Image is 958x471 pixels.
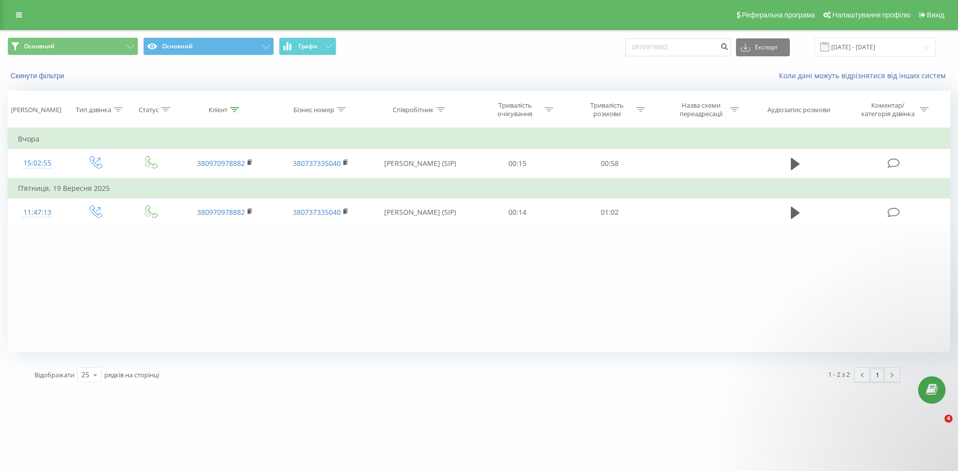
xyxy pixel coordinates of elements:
span: 4 [945,415,953,423]
iframe: Intercom live chat [924,415,948,439]
div: Статус [139,106,159,114]
span: рядків на сторінці [104,370,159,379]
div: Тип дзвінка [76,106,111,114]
div: [PERSON_NAME] [11,106,61,114]
td: 00:58 [563,149,655,178]
span: Реферальна програма [742,11,815,19]
td: 00:14 [472,198,563,227]
button: Скинути фільтри [7,71,69,80]
div: Назва схеми переадресації [674,101,727,118]
a: 380970978882 [197,207,245,217]
span: Відображати [34,370,74,379]
a: 380737335040 [293,158,341,168]
td: Вчора [8,129,951,149]
a: Коли дані можуть відрізнятися вiд інших систем [779,71,951,80]
span: Графік [298,43,318,50]
td: [PERSON_NAME] (SIP) [368,198,472,227]
td: 00:15 [472,149,563,178]
button: Експорт [736,38,790,56]
button: Графік [279,37,336,55]
div: Співробітник [393,106,434,114]
a: 380737335040 [293,207,341,217]
a: 380970978882 [197,158,245,168]
button: Основний [143,37,274,55]
div: 11:47:13 [18,203,57,222]
button: Основний [7,37,138,55]
div: Клієнт [209,106,228,114]
div: Тривалість розмови [580,101,634,118]
span: Основний [24,42,54,50]
div: 15:02:55 [18,154,57,173]
td: 01:02 [563,198,655,227]
input: Пошук за номером [625,38,731,56]
td: П’ятниця, 19 Вересня 2025 [8,178,951,198]
div: 25 [81,370,89,380]
div: Аудіозапис розмови [767,106,830,114]
span: Вихід [927,11,945,19]
td: [PERSON_NAME] (SIP) [368,149,472,178]
div: Тривалість очікування [488,101,542,118]
span: Налаштування профілю [832,11,910,19]
div: 1 - 2 з 2 [828,369,850,379]
a: 1 [870,368,885,382]
div: Коментар/категорія дзвінка [859,101,917,118]
div: Бізнес номер [293,106,334,114]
